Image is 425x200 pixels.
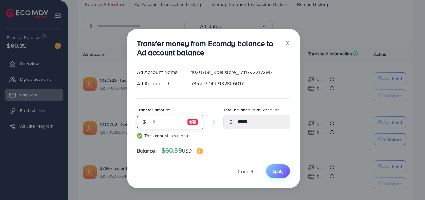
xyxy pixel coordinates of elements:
[137,147,156,154] span: Balance:
[132,80,186,87] div: Ad Account ID
[137,107,170,113] label: Transfer amount
[272,168,284,174] span: Apply
[399,172,420,195] iframe: Chat
[137,39,280,57] h3: Transfer money from Ecomdy balance to Ad account balance
[132,69,186,76] div: Ad Account Name
[137,133,142,139] img: guide
[186,69,295,76] div: 1030768_Koel store_1711792217396
[186,80,295,87] div: 7352091497182806017
[187,118,198,126] img: image
[266,164,290,178] button: Apply
[238,168,253,175] span: Cancel
[197,148,203,154] img: image
[137,133,203,139] small: This amount is suitable
[182,147,192,154] span: USD
[223,107,279,113] label: Total balance in ad account
[161,147,203,154] h4: $60.39
[230,164,261,178] button: Cancel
